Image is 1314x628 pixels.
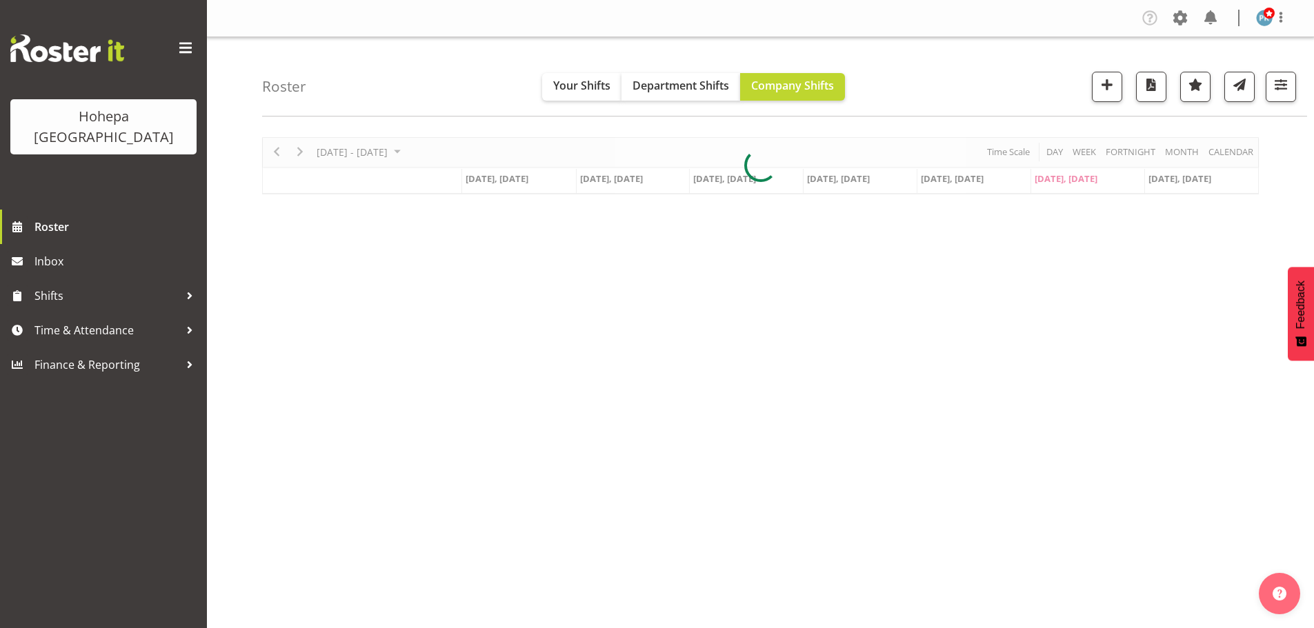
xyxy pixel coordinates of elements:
img: help-xxl-2.png [1273,587,1286,600]
span: Your Shifts [553,78,610,93]
span: Time & Attendance [34,320,179,341]
button: Feedback - Show survey [1288,267,1314,361]
div: Hohepa [GEOGRAPHIC_DATA] [24,106,183,148]
span: Feedback [1295,281,1307,329]
span: Company Shifts [751,78,834,93]
button: Department Shifts [621,73,740,101]
button: Download a PDF of the roster according to the set date range. [1136,72,1166,102]
button: Company Shifts [740,73,845,101]
button: Filter Shifts [1266,72,1296,102]
img: poonam-kade5940.jpg [1256,10,1273,26]
span: Department Shifts [633,78,729,93]
h4: Roster [262,79,306,94]
img: Rosterit website logo [10,34,124,62]
button: Send a list of all shifts for the selected filtered period to all rostered employees. [1224,72,1255,102]
button: Add a new shift [1092,72,1122,102]
span: Roster [34,216,200,237]
span: Finance & Reporting [34,354,179,375]
button: Highlight an important date within the roster. [1180,72,1211,102]
span: Shifts [34,285,179,306]
span: Inbox [34,251,200,272]
button: Your Shifts [542,73,621,101]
